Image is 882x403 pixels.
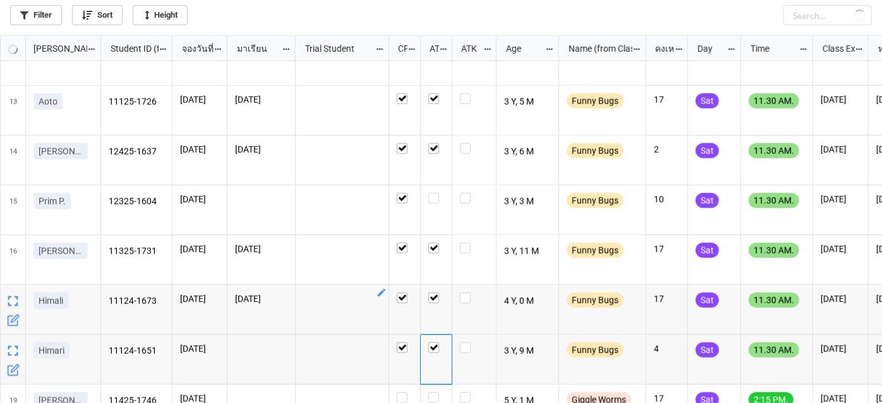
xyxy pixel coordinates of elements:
[504,143,552,161] p: 3 Y, 6 M
[180,93,219,106] p: [DATE]
[504,243,552,260] p: 3 Y, 11 M
[235,143,287,156] p: [DATE]
[696,193,719,208] div: Sat
[567,342,624,358] div: Funny Bugs
[109,243,165,260] p: 11325-1731
[109,293,165,310] p: 11124-1673
[821,243,861,255] p: [DATE]
[654,243,680,255] p: 17
[567,193,624,208] div: Funny Bugs
[180,342,219,355] p: [DATE]
[743,42,799,55] div: Time
[567,143,624,158] div: Funny Bugs
[39,245,83,257] p: [PERSON_NAME]
[815,42,855,55] div: Class Expiration
[561,42,632,55] div: Name (from Class)
[235,93,287,106] p: [DATE]
[504,293,552,310] p: 4 Y, 0 M
[567,243,624,258] div: Funny Bugs
[26,42,87,55] div: [PERSON_NAME] Name
[654,93,680,106] p: 17
[783,5,872,25] input: Search...
[174,42,214,55] div: จองวันที่
[109,193,165,211] p: 12325-1604
[504,93,552,111] p: 3 Y, 5 M
[109,143,165,161] p: 12425-1637
[567,293,624,308] div: Funny Bugs
[749,143,799,158] div: 11.30 AM.
[422,42,440,55] div: ATT
[180,243,219,255] p: [DATE]
[9,136,17,185] span: 14
[821,193,861,206] p: [DATE]
[72,5,123,25] a: Sort
[654,342,680,355] p: 4
[821,342,861,355] p: [DATE]
[454,42,483,55] div: ATK
[103,42,159,55] div: Student ID (from [PERSON_NAME] Name)
[10,5,62,25] a: Filter
[567,93,624,108] div: Funny Bugs
[504,193,552,211] p: 3 Y, 3 M
[654,193,680,206] p: 10
[133,5,188,25] a: Height
[180,193,219,206] p: [DATE]
[180,143,219,156] p: [DATE]
[696,342,719,358] div: Sat
[109,342,165,360] p: 11124-1651
[648,42,674,55] div: คงเหลือ (from Nick Name)
[749,293,799,308] div: 11.30 AM.
[235,243,287,255] p: [DATE]
[39,295,63,307] p: Himali
[39,95,57,108] p: Aoto
[298,42,375,55] div: Trial Student
[9,185,17,235] span: 15
[749,342,799,358] div: 11.30 AM.
[696,93,719,108] div: Sat
[654,143,680,156] p: 2
[504,342,552,360] p: 3 Y, 9 M
[690,42,728,55] div: Day
[821,143,861,156] p: [DATE]
[696,143,719,158] div: Sat
[696,243,719,258] div: Sat
[229,42,282,55] div: มาเรียน
[39,344,64,357] p: Himari
[498,42,545,55] div: Age
[180,293,219,305] p: [DATE]
[654,293,680,305] p: 17
[9,86,17,135] span: 13
[390,42,408,55] div: CF
[9,235,17,284] span: 16
[821,93,861,106] p: [DATE]
[821,293,861,305] p: [DATE]
[696,293,719,308] div: Sat
[235,293,287,305] p: [DATE]
[109,93,165,111] p: 11125-1726
[39,145,83,158] p: [PERSON_NAME]
[749,93,799,108] div: 11.30 AM.
[39,195,66,207] p: Prim P.
[749,243,799,258] div: 11.30 AM.
[749,193,799,208] div: 11.30 AM.
[1,36,101,61] div: grid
